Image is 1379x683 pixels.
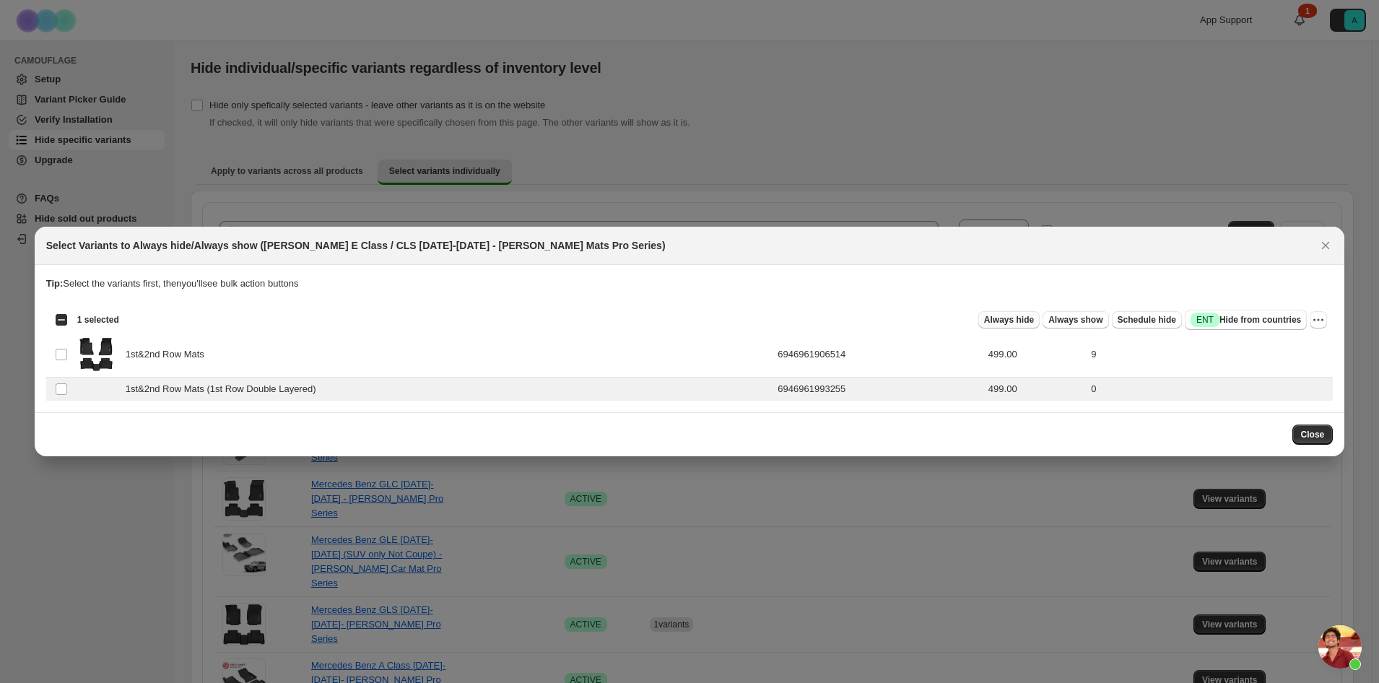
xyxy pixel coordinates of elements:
[984,378,1087,401] td: 499.00
[46,277,1334,291] p: Select the variants first, then you'll see bulk action buttons
[1301,429,1325,440] span: Close
[1048,314,1102,326] span: Always show
[1191,313,1301,327] span: Hide from countries
[1087,332,1333,378] td: 9
[984,332,1087,378] td: 499.00
[984,314,1034,326] span: Always hide
[1318,625,1362,669] div: Open chat
[1196,314,1214,326] span: ENT
[126,347,212,362] span: 1st&2nd Row Mats
[46,278,64,289] strong: Tip:
[46,238,666,253] h2: Select Variants to Always hide/Always show ([PERSON_NAME] E Class / CLS [DATE]-[DATE] - [PERSON_N...
[77,314,119,326] span: 1 selected
[1112,311,1182,329] button: Schedule hide
[1292,425,1334,445] button: Close
[1043,311,1108,329] button: Always show
[1118,314,1176,326] span: Schedule hide
[1185,310,1307,330] button: SuccessENTHide from countries
[773,332,984,378] td: 6946961906514
[773,378,984,401] td: 6946961993255
[978,311,1040,329] button: Always hide
[78,336,114,373] img: 3w-mercedes-benz-e-class-2017-2022-custom-floor-mats-tpe-material-and-all-weather-protection-3wli...
[126,382,324,396] span: 1st&2nd Row Mats (1st Row Double Layered)
[1310,311,1327,329] button: More actions
[1087,378,1333,401] td: 0
[1315,235,1336,256] button: Close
